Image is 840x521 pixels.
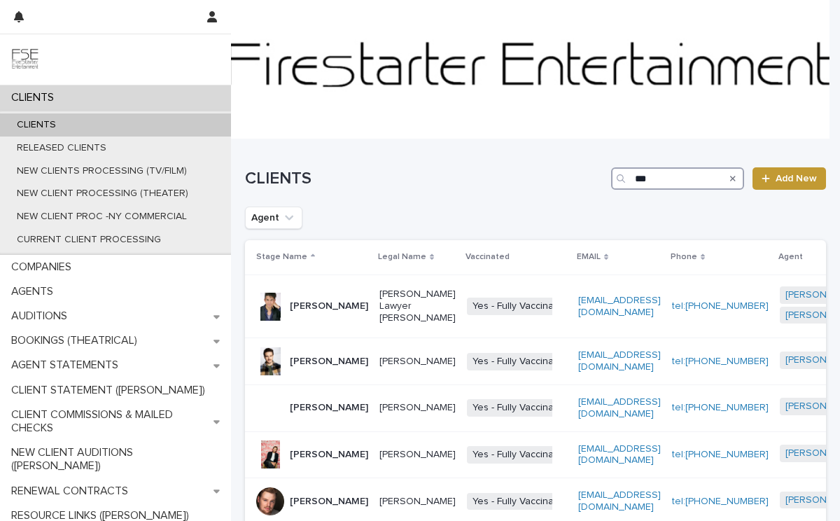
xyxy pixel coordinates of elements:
[6,91,65,104] p: CLIENTS
[672,356,769,366] a: tel:[PHONE_NUMBER]
[6,234,172,246] p: CURRENT CLIENT PROCESSING
[290,449,368,461] p: [PERSON_NAME]
[6,310,78,323] p: AUDITIONS
[379,402,456,414] p: [PERSON_NAME]
[6,485,139,498] p: RENEWAL CONTRACTS
[778,249,803,265] p: Agent
[6,359,129,372] p: AGENT STATEMENTS
[6,408,213,435] p: CLIENT COMMISSIONS & MAILED CHECKS
[6,334,148,347] p: BOOKINGS (THEATRICAL)
[672,450,769,459] a: tel:[PHONE_NUMBER]
[290,402,368,414] p: [PERSON_NAME]
[467,493,574,510] span: Yes - Fully Vaccinated
[6,260,83,274] p: COMPANIES
[378,249,426,265] p: Legal Name
[256,249,307,265] p: Stage Name
[611,167,744,190] input: Search
[672,496,769,506] a: tel:[PHONE_NUMBER]
[672,403,769,412] a: tel:[PHONE_NUMBER]
[467,298,574,315] span: Yes - Fully Vaccinated
[672,301,769,311] a: tel:[PHONE_NUMBER]
[578,490,661,512] a: [EMAIL_ADDRESS][DOMAIN_NAME]
[6,119,67,131] p: CLIENTS
[776,174,817,183] span: Add New
[6,142,118,154] p: RELEASED CLIENTS
[577,249,601,265] p: EMAIL
[290,496,368,508] p: [PERSON_NAME]
[467,399,574,417] span: Yes - Fully Vaccinated
[379,496,456,508] p: [PERSON_NAME]
[6,165,198,177] p: NEW CLIENTS PROCESSING (TV/FILM)
[6,446,231,473] p: NEW CLIENT AUDITIONS ([PERSON_NAME])
[578,444,661,466] a: [EMAIL_ADDRESS][DOMAIN_NAME]
[467,353,574,370] span: Yes - Fully Vaccinated
[379,449,456,461] p: [PERSON_NAME]
[671,249,697,265] p: Phone
[245,169,605,189] h1: CLIENTS
[290,356,368,368] p: [PERSON_NAME]
[245,207,302,229] button: Agent
[578,397,661,419] a: [EMAIL_ADDRESS][DOMAIN_NAME]
[465,249,510,265] p: Vaccinated
[6,188,199,200] p: NEW CLIENT PROCESSING (THEATER)
[11,46,39,74] img: 9JgRvJ3ETPGCJDhvPVA5
[467,446,574,464] span: Yes - Fully Vaccinated
[6,384,216,397] p: CLIENT STATEMENT ([PERSON_NAME])
[290,300,368,312] p: [PERSON_NAME]
[379,289,456,324] p: [PERSON_NAME] Lawyer [PERSON_NAME]
[578,350,661,372] a: [EMAIL_ADDRESS][DOMAIN_NAME]
[6,211,198,223] p: NEW CLIENT PROC -NY COMMERCIAL
[379,356,456,368] p: [PERSON_NAME]
[578,296,661,317] a: [EMAIL_ADDRESS][DOMAIN_NAME]
[752,167,826,190] a: Add New
[6,285,64,298] p: AGENTS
